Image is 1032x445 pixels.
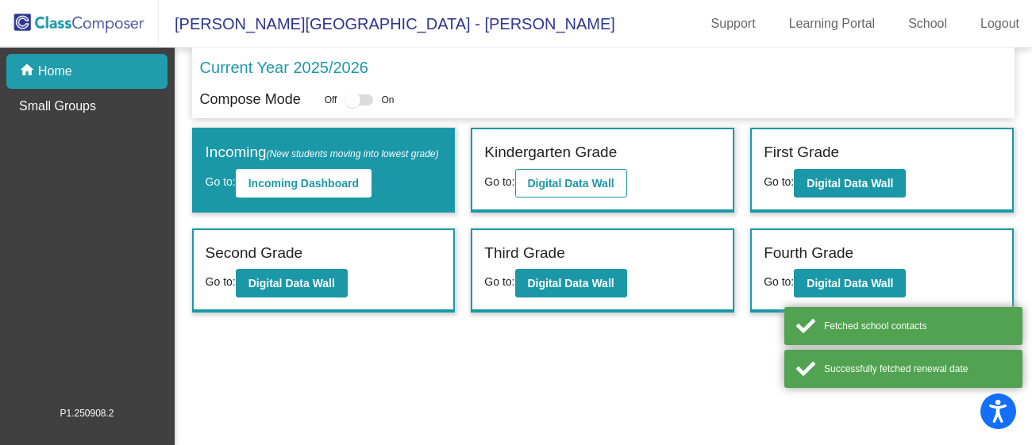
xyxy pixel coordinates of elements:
b: Incoming Dashboard [248,177,359,190]
mat-icon: home [19,62,38,81]
b: Digital Data Wall [807,177,893,190]
span: Go to: [206,175,236,188]
label: First Grade [764,141,839,164]
a: Learning Portal [776,11,888,36]
button: Digital Data Wall [236,269,348,297]
span: [PERSON_NAME][GEOGRAPHIC_DATA] - [PERSON_NAME] [159,11,615,36]
span: Off [325,93,337,107]
a: Support [699,11,768,36]
div: Fetched school contacts [824,319,1011,333]
p: Current Year 2025/2026 [200,56,368,79]
span: (New students moving into lowest grade) [267,148,439,159]
button: Digital Data Wall [515,169,627,198]
b: Digital Data Wall [528,177,614,190]
label: Fourth Grade [764,242,853,265]
label: Second Grade [206,242,303,265]
span: Go to: [206,275,236,288]
b: Digital Data Wall [248,277,335,290]
span: Go to: [484,275,514,288]
button: Digital Data Wall [515,269,627,297]
button: Incoming Dashboard [236,169,372,198]
label: Third Grade [484,242,564,265]
button: Digital Data Wall [794,169,906,198]
b: Digital Data Wall [528,277,614,290]
span: Go to: [484,175,514,188]
a: School [895,11,960,36]
div: Successfully fetched renewal date [824,362,1011,376]
label: Incoming [206,141,439,164]
p: Home [38,62,72,81]
span: On [381,93,394,107]
span: Go to: [764,175,794,188]
span: Go to: [764,275,794,288]
b: Digital Data Wall [807,277,893,290]
p: Small Groups [19,97,96,116]
label: Kindergarten Grade [484,141,617,164]
a: Logout [968,11,1032,36]
p: Compose Mode [200,89,301,110]
button: Digital Data Wall [794,269,906,297]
